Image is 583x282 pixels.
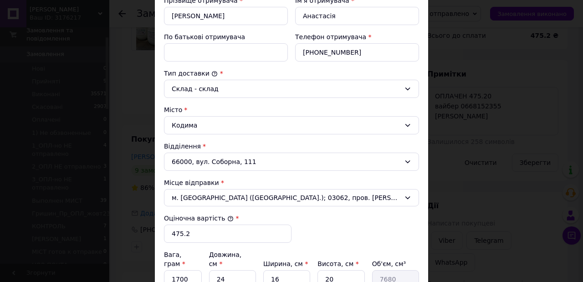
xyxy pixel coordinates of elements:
label: Телефон отримувача [295,33,366,41]
div: Кодима [164,116,419,134]
input: +380 [295,43,419,62]
label: Висота, см [317,260,358,267]
label: Ширина, см [263,260,308,267]
div: Місто [164,105,419,114]
div: Тип доставки [164,69,419,78]
div: Відділення [164,142,419,151]
span: м. [GEOGRAPHIC_DATA] ([GEOGRAPHIC_DATA].); 03062, пров. [PERSON_NAME], 2/13 [172,193,400,202]
div: Склад - склад [172,84,400,94]
div: 66000, вул. Соборна, 111 [164,153,419,171]
div: Місце відправки [164,178,419,187]
label: Оціночна вартість [164,215,234,222]
label: Вага, грам [164,251,185,267]
div: Об'єм, см³ [372,259,419,268]
label: Довжина, см [209,251,242,267]
label: По батькові отримувача [164,33,245,41]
